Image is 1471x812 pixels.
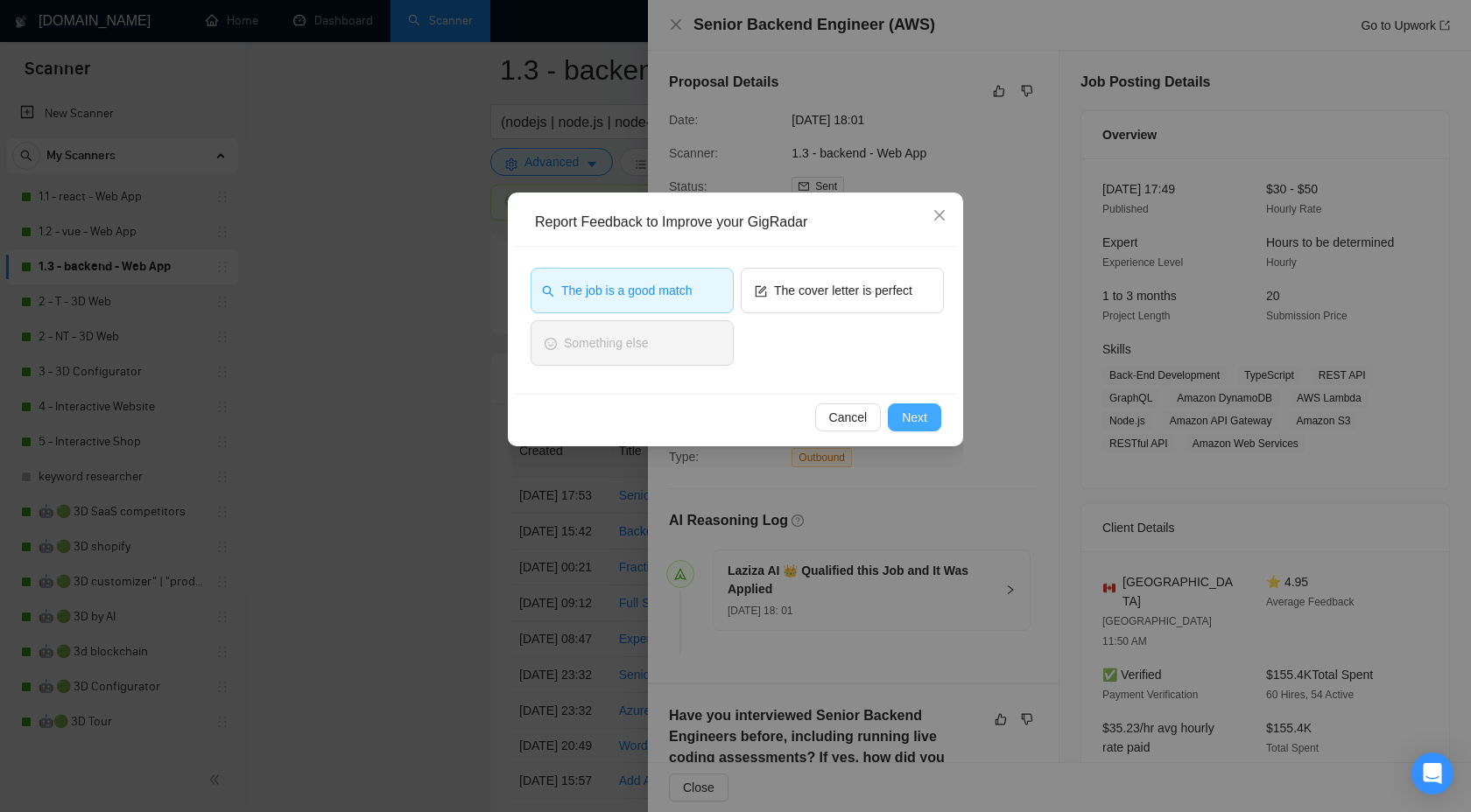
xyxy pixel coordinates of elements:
span: form [755,283,767,297]
span: The cover letter is perfect [774,281,912,300]
button: smileSomething else [531,320,734,366]
span: search [542,283,554,297]
button: Cancel [815,403,882,431]
button: searchThe job is a good match [531,268,734,313]
button: Close [916,192,963,240]
button: Next [888,403,941,431]
span: Next [902,408,927,427]
span: The job is a good match [561,281,692,300]
span: close [933,208,947,222]
span: Cancel [829,408,868,427]
div: Report Feedback to Improve your GigRadar [535,213,948,232]
button: formThe cover letter is perfect [741,268,944,313]
div: Open Intercom Messenger [1411,752,1453,794]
